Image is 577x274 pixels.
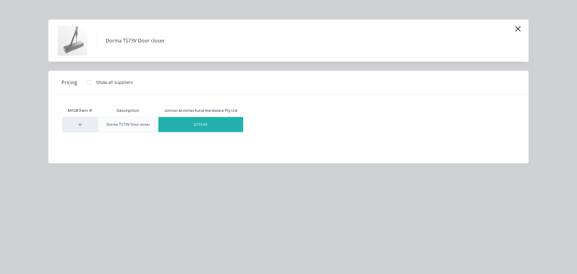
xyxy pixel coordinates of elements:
div: Jomon Architectural Hardware Pty Ltd [164,108,237,113]
img: Dorma TS73V Door closer [57,26,87,56]
span: Pricing [62,79,77,86]
div: Dorma TS73V Door closer [106,122,150,127]
div: Show all suppliers [96,79,133,85]
div: MYOB Item # [62,105,98,117]
div: $153.60 [158,117,243,132]
div: Description [112,103,144,118]
div: H [62,117,98,132]
div: Dorma TS73V Door closer [106,37,165,44]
